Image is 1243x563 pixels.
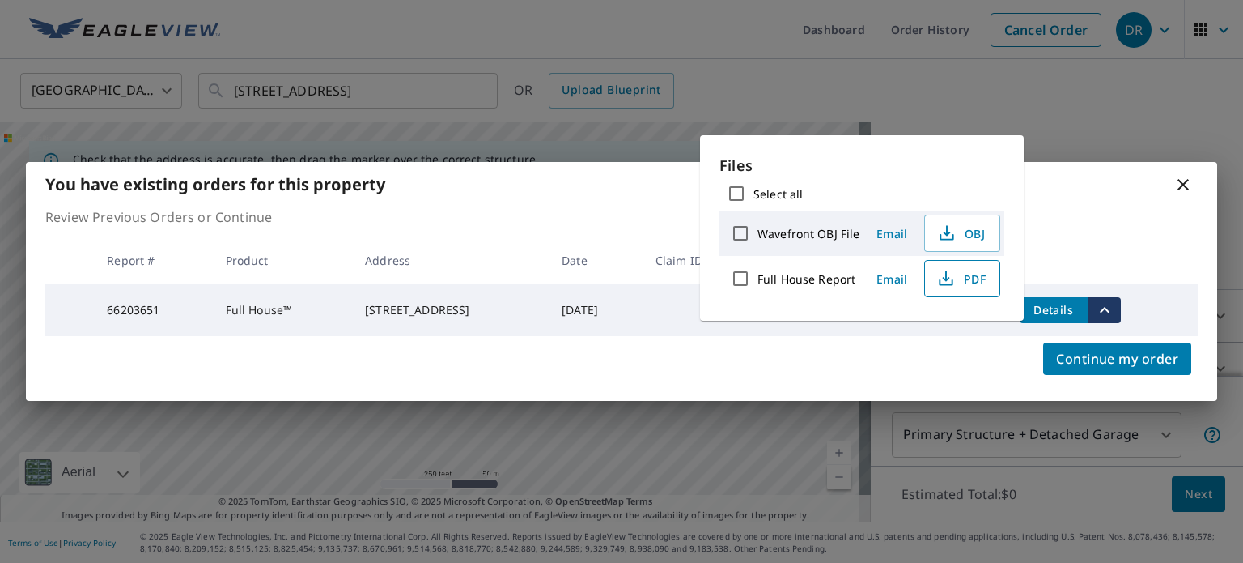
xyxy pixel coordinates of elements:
td: [DATE] [549,284,643,336]
span: Continue my order [1056,348,1178,370]
span: Email [872,271,911,287]
p: Files [719,155,1004,177]
button: Email [866,221,918,246]
button: Continue my order [1043,343,1191,375]
button: Email [866,267,918,292]
label: Full House Report [757,271,855,287]
label: Wavefront OBJ File [757,226,859,241]
label: Select all [753,186,803,202]
span: Email [872,226,911,241]
b: You have existing orders for this property [45,173,385,195]
th: Claim ID [643,237,753,284]
span: OBJ [935,224,986,243]
td: Full House™ [213,284,353,336]
div: [STREET_ADDRESS] [365,302,536,318]
th: Address [352,237,549,284]
span: PDF [935,269,986,288]
button: detailsBtn-66203651 [1020,297,1088,323]
th: Product [213,237,353,284]
th: Report # [94,237,212,284]
button: filesDropdownBtn-66203651 [1088,297,1121,323]
p: Review Previous Orders or Continue [45,207,1198,227]
th: Date [549,237,643,284]
button: OBJ [924,215,1000,252]
span: Details [1029,302,1078,318]
td: 66203651 [94,284,212,336]
button: PDF [924,260,1000,297]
